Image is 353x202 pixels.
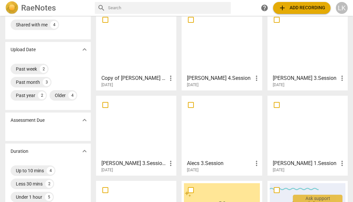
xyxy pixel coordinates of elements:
span: [DATE] [187,82,198,88]
span: more_vert [338,74,346,82]
span: more_vert [167,74,175,82]
span: search [97,4,105,12]
span: more_vert [253,74,261,82]
span: add [278,4,286,12]
span: help [261,4,268,12]
a: Help [259,2,270,14]
button: Show more [80,146,89,156]
span: [DATE] [273,167,284,173]
p: Assessment Due [11,117,45,124]
div: 2 [38,91,46,99]
div: 2 [45,180,53,188]
span: more_vert [253,159,261,167]
div: Past month [16,79,40,85]
a: [PERSON_NAME] 3.Session AI Assessment[DATE] [98,98,174,173]
span: [DATE] [101,167,113,173]
h2: RaeNotes [21,3,56,13]
span: expand_more [81,46,88,53]
a: [PERSON_NAME] 4.Session[DATE] [184,13,260,87]
a: Alecs 3.Session[DATE] [184,98,260,173]
h3: Copy of Reid 4.Session [101,74,167,82]
button: Show more [80,45,89,54]
a: [PERSON_NAME] 3.Session[DATE] [270,13,345,87]
div: Past year [16,92,35,99]
div: Under 1 hour [16,194,42,200]
span: Add recording [278,4,325,12]
h3: Reid 1.Session [273,159,338,167]
div: Up to 10 mins [16,167,44,174]
a: [PERSON_NAME] 1.Session[DATE] [270,98,345,173]
input: Search [108,3,228,13]
span: [DATE] [273,82,284,88]
p: Upload Date [11,46,36,53]
p: Duration [11,148,28,155]
a: LogoRaeNotes [5,1,89,15]
span: [DATE] [187,167,198,173]
h3: Reid 3.Session [273,74,338,82]
button: LK [336,2,348,14]
a: Copy of [PERSON_NAME] 4.Session[DATE] [98,13,174,87]
h3: Reid 3.Session AI Assessment [101,159,167,167]
div: 5 [45,193,53,201]
div: 4 [47,167,54,175]
div: 3 [43,78,51,86]
div: 4 [50,21,58,29]
div: Less 30 mins [16,181,43,187]
div: 2 [40,65,48,73]
button: Show more [80,115,89,125]
span: expand_more [81,116,88,124]
span: more_vert [338,159,346,167]
div: Older [55,92,66,99]
button: Upload [273,2,331,14]
span: [DATE] [101,82,113,88]
span: expand_more [81,147,88,155]
div: 4 [68,91,76,99]
div: Shared with me [16,21,48,28]
div: Ask support [293,195,342,202]
span: more_vert [167,159,175,167]
div: Past week [16,66,37,72]
h3: Reid 4.Session [187,74,252,82]
img: Logo [5,1,18,15]
h3: Alecs 3.Session [187,159,252,167]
